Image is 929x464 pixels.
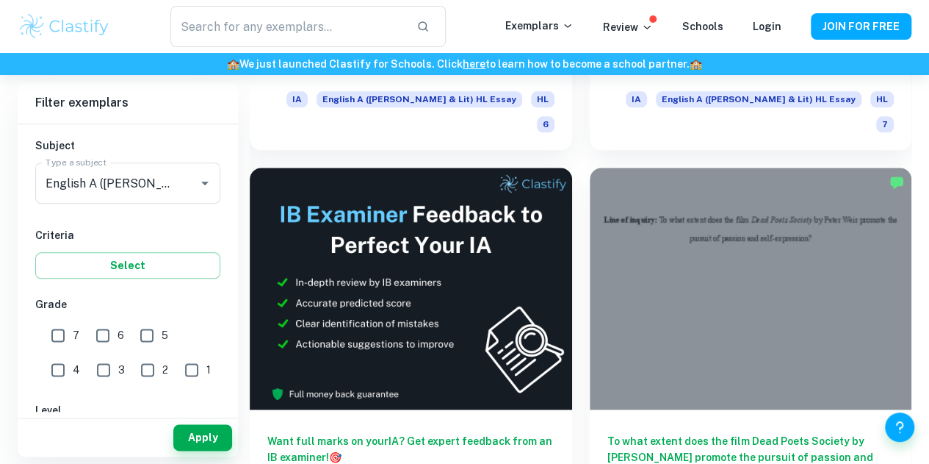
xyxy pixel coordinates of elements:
span: HL [870,91,894,107]
span: 1 [206,362,211,378]
span: 6 [118,327,124,343]
button: Select [35,252,220,279]
p: Exemplars [505,18,574,34]
span: 3 [118,362,125,378]
a: here [463,58,485,70]
button: Open [195,173,215,193]
img: Clastify logo [18,12,111,41]
span: 6 [537,116,554,132]
button: Apply [173,424,232,451]
a: Login [753,21,781,32]
span: 🎯 [329,451,341,463]
h6: Filter exemplars [18,82,238,124]
p: Review [603,19,653,35]
span: 7 [876,116,894,132]
span: 🏫 [690,58,702,70]
img: Marked [889,175,904,190]
span: 4 [73,362,80,378]
h6: Criteria [35,227,220,243]
span: IA [286,91,308,107]
span: 2 [162,362,168,378]
span: English A ([PERSON_NAME] & Lit) HL Essay [317,91,522,107]
h6: Grade [35,296,220,313]
h6: Level [35,402,220,418]
a: Schools [682,21,723,32]
span: 🏫 [227,58,239,70]
span: English A ([PERSON_NAME] & Lit) HL Essay [656,91,861,107]
span: IA [626,91,647,107]
button: Help and Feedback [885,413,914,442]
span: HL [531,91,554,107]
span: 5 [162,327,168,343]
label: Type a subject [46,156,106,168]
input: Search for any exemplars... [170,6,405,47]
span: 7 [73,327,79,343]
button: JOIN FOR FREE [811,13,911,40]
h6: Subject [35,138,220,154]
img: Thumbnail [250,168,572,410]
h6: We just launched Clastify for Schools. Click to learn how to become a school partner. [3,56,926,72]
